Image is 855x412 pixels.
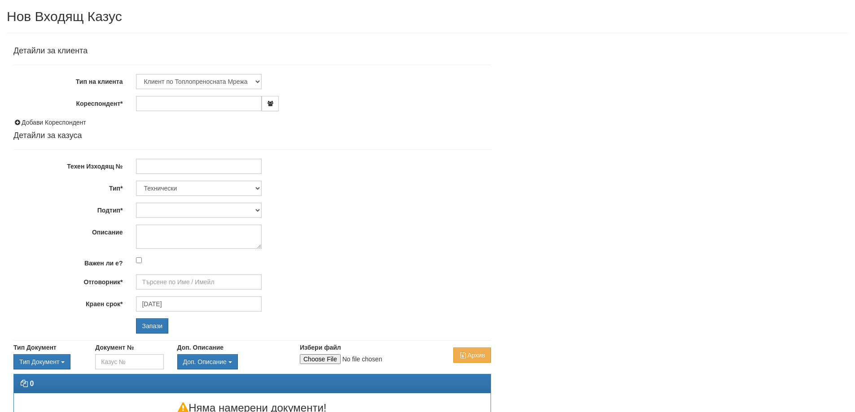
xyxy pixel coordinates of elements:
[13,343,57,352] label: Тип Документ
[13,131,491,140] h4: Детайли за казуса
[136,318,168,334] input: Запази
[177,354,286,369] div: Двоен клик, за изчистване на избраната стойност.
[7,256,129,268] label: Важен ли е?
[453,347,491,363] button: Архив
[177,354,238,369] button: Доп. Описание
[13,354,70,369] button: Тип Документ
[19,358,59,365] span: Тип Документ
[13,118,491,127] div: Добави Кореспондент
[13,354,82,369] div: Двоен клик, за изчистване на избраната стойност.
[183,358,227,365] span: Доп. Описание
[7,159,129,171] label: Техен Изходящ №
[177,343,224,352] label: Доп. Описание
[95,343,134,352] label: Документ №
[7,274,129,286] label: Отговорник*
[30,380,34,387] strong: 0
[7,203,129,215] label: Подтип*
[7,74,129,86] label: Тип на клиента
[7,225,129,237] label: Описание
[136,296,262,312] input: Търсене по Име / Имейл
[7,9,848,24] h2: Нов Входящ Казус
[300,343,341,352] label: Избери файл
[13,47,491,56] h4: Детайли за клиента
[95,354,163,369] input: Казус №
[136,274,262,290] input: Търсене по Име / Имейл
[7,296,129,308] label: Краен срок*
[7,96,129,108] label: Кореспондент*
